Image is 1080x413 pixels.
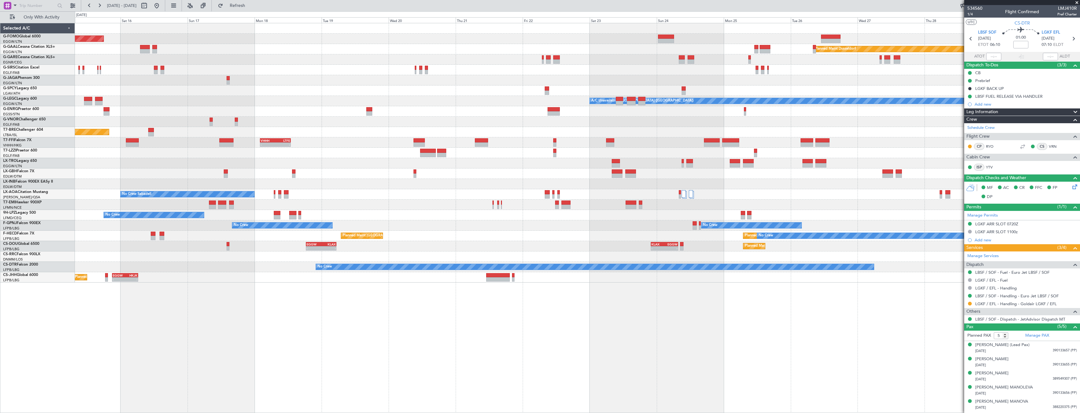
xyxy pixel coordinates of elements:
[3,118,46,121] a: G-VNORChallenger 650
[3,205,22,210] a: LFMN/NCE
[3,133,17,137] a: LTBA/ISL
[3,50,22,54] a: EGGW/LTN
[3,263,38,267] a: CS-DTRFalcon 2000
[275,139,290,142] div: LTFE
[3,221,41,225] a: F-GPNJFalcon 900EX
[3,190,48,194] a: LX-AOACitation Mustang
[1057,62,1066,68] span: (3/3)
[3,216,21,220] a: LFMD/CEQ
[125,278,138,281] div: -
[3,153,20,158] a: EGLF/FAB
[967,125,995,131] a: Schedule Crew
[234,221,248,230] div: No Crew
[121,17,188,23] div: Sat 16
[1057,5,1077,12] span: LMJ410R
[975,317,1065,322] a: LBSF / SOF - Dispatch - JetAdvisor Dispatch MT
[703,221,717,230] div: No Crew
[974,143,984,150] div: CP
[107,3,137,8] span: [DATE] - [DATE]
[724,17,791,23] div: Mon 25
[990,42,1000,48] span: 06:10
[975,270,1049,275] a: LBSF / SOF - Fuel - Euro Jet LBSF / SOF
[651,242,664,246] div: KLAX
[3,149,37,152] a: T7-LZZIPraetor 600
[3,201,42,204] a: T7-EMIHawker 900XP
[3,242,18,246] span: CS-DOU
[975,86,1004,91] div: LGKF BACK UP
[3,102,22,106] a: EGGW/LTN
[975,102,1077,107] div: Add new
[975,301,1057,306] a: LGKF / EFL - Handling - Goldair LGKF / EFL
[966,323,973,331] span: Pax
[113,273,125,277] div: EGGW
[343,231,442,240] div: Planned Maint [GEOGRAPHIC_DATA] ([GEOGRAPHIC_DATA])
[3,66,39,69] a: G-SIRSCitation Excel
[1049,144,1063,149] a: VRN
[307,242,321,246] div: EGGW
[76,13,87,18] div: [DATE]
[978,30,996,36] span: LBSF SOF
[261,139,275,142] div: VHHH
[122,190,151,199] div: No Crew Sabadell
[978,42,988,48] span: ETOT
[3,107,18,111] span: G-ENRG
[3,211,36,215] a: 9H-LPZLegacy 500
[3,190,18,194] span: LX-AOA
[54,17,121,23] div: Fri 15
[3,278,20,283] a: LFPB/LBG
[3,128,43,132] a: T7-BREChallenger 604
[975,384,1033,391] div: [PERSON_NAME] MANOLEVA
[1035,185,1042,191] span: FFC
[745,241,844,251] div: Planned Maint [GEOGRAPHIC_DATA] ([GEOGRAPHIC_DATA])
[3,45,18,49] span: G-GAAL
[523,17,590,23] div: Fri 22
[986,144,1000,149] a: RYO
[3,164,22,168] a: EGGW/LTN
[3,252,40,256] a: CS-RRCFalcon 900LX
[3,66,15,69] span: G-SIRS
[590,17,657,23] div: Sat 23
[1042,42,1052,48] span: 07:10
[3,97,37,101] a: G-LEGCLegacy 600
[966,133,990,140] span: Flight Crew
[966,261,984,268] span: Dispatch
[3,55,55,59] a: G-GARECessna Citation XLS+
[1042,30,1060,36] span: LGKF EFL
[3,180,53,184] a: LX-INBFalcon 900EX EASy II
[255,17,322,23] div: Mon 18
[3,201,15,204] span: T7-EMI
[3,242,39,246] a: CS-DOUGlobal 6500
[3,247,20,251] a: LFPB/LBG
[975,285,1017,291] a: LGKF / EFL - Handling
[966,116,977,123] span: Crew
[3,76,40,80] a: G-JAGAPhenom 300
[975,278,1008,283] a: LGKF / EFL - Fuel
[224,3,251,8] span: Refresh
[1053,405,1077,410] span: 388220375 (PP)
[1053,390,1077,396] span: 390133656 (PP)
[975,399,1028,405] div: [PERSON_NAME] MANOVA
[3,273,38,277] a: CS-JHHGlobal 6000
[318,262,332,272] div: No Crew
[966,204,981,211] span: Permits
[986,164,1000,170] a: YTV
[3,35,41,38] a: G-FOMOGlobal 6000
[125,273,138,277] div: HKJK
[1053,42,1063,48] span: ELDT
[1060,53,1070,60] span: ALDT
[3,35,19,38] span: G-FOMO
[975,221,1018,227] div: LGKF ARR SLOT 0720Z
[3,273,17,277] span: CS-JHH
[967,253,999,259] a: Manage Services
[3,232,34,235] a: F-HECDFalcon 7X
[3,226,20,231] a: LFPB/LBG
[975,70,981,75] div: CB
[3,257,23,262] a: DNMM/LOS
[261,143,275,146] div: -
[975,370,1009,377] div: [PERSON_NAME]
[975,356,1009,362] div: [PERSON_NAME]
[1042,36,1055,42] span: [DATE]
[3,236,20,241] a: LFPB/LBG
[657,17,724,23] div: Sun 24
[974,164,984,171] div: ISP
